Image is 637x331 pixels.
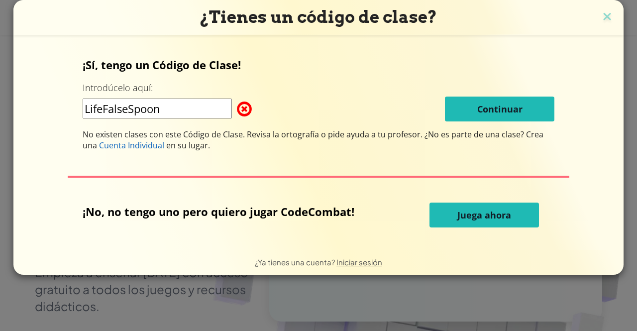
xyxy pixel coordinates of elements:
[457,209,511,221] font: Juega ahora
[83,57,241,72] font: ¡Sí, tengo un Código de Clase!
[477,103,523,115] font: Continuar
[336,257,382,267] a: Iniciar sesión
[166,140,210,151] font: en su lugar.
[83,204,354,219] font: ¡No, no tengo uno pero quiero jugar CodeCombat!
[83,82,153,94] font: Introdúcelo aquí:
[99,140,164,151] font: Cuenta Individual
[200,7,437,27] font: ¿Tienes un código de clase?
[429,203,539,227] button: Juega ahora
[445,97,554,121] button: Continuar
[601,10,614,25] img: icono de cerrar
[83,129,423,140] font: No existen clases con este Código de Clase. Revisa la ortografía o pide ayuda a tu profesor.
[255,257,335,267] font: ¿Ya tienes una cuenta?
[83,129,543,151] font: ¿No es parte de una clase? Crea una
